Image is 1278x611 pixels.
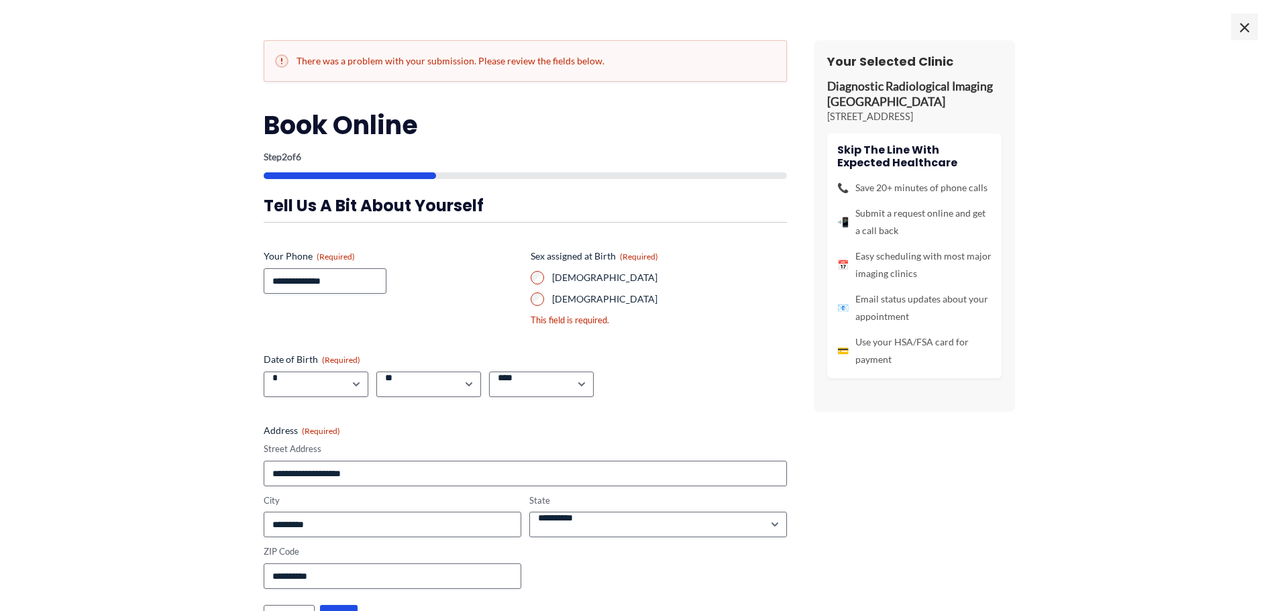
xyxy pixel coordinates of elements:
[827,110,1002,123] p: [STREET_ADDRESS]
[837,179,992,197] li: Save 20+ minutes of phone calls
[264,424,340,437] legend: Address
[529,494,787,507] label: State
[837,205,992,239] li: Submit a request online and get a call back
[837,333,992,368] li: Use your HSA/FSA card for payment
[837,144,992,169] h4: Skip the line with Expected Healthcare
[296,151,301,162] span: 6
[837,213,849,231] span: 📲
[264,249,520,263] label: Your Phone
[1231,13,1258,40] span: ×
[282,151,287,162] span: 2
[322,355,360,365] span: (Required)
[827,54,1002,69] h3: Your Selected Clinic
[531,314,787,327] div: This field is required.
[837,247,992,282] li: Easy scheduling with most major imaging clinics
[837,299,849,317] span: 📧
[264,353,360,366] legend: Date of Birth
[837,342,849,359] span: 💳
[620,252,658,262] span: (Required)
[264,152,787,162] p: Step of
[317,252,355,262] span: (Required)
[264,195,787,216] h3: Tell us a bit about yourself
[827,79,1002,110] p: Diagnostic Radiological Imaging [GEOGRAPHIC_DATA]
[302,426,340,436] span: (Required)
[531,249,658,263] legend: Sex assigned at Birth
[264,494,521,507] label: City
[275,54,776,68] h2: There was a problem with your submission. Please review the fields below.
[264,545,521,558] label: ZIP Code
[837,256,849,274] span: 📅
[264,443,787,455] label: Street Address
[837,290,992,325] li: Email status updates about your appointment
[552,292,787,306] label: [DEMOGRAPHIC_DATA]
[552,271,787,284] label: [DEMOGRAPHIC_DATA]
[837,179,849,197] span: 📞
[264,109,787,142] h2: Book Online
